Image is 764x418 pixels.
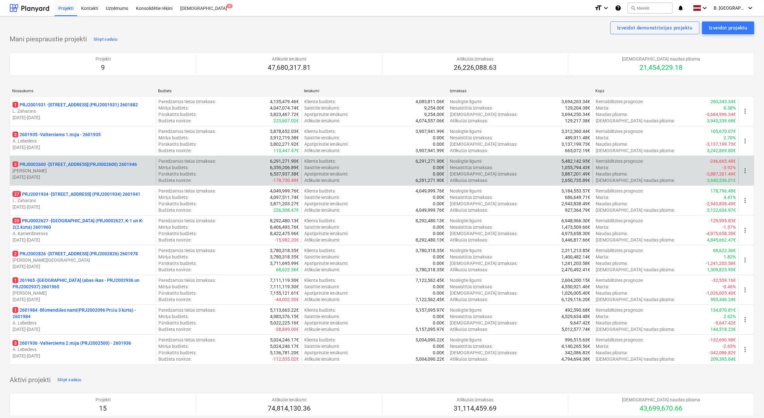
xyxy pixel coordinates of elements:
[416,118,445,124] p: 4,074,557.06€
[416,147,445,154] p: 3,907,941.99€
[424,111,445,118] p: 9,254.00€
[596,128,643,135] p: Rentabilitātes prognoze :
[596,283,609,290] p: Marža :
[416,177,445,184] p: 6,291,271.90€
[561,230,590,237] p: 4,975,658.30€
[596,89,736,94] div: Kopā
[13,307,18,313] span: 1
[596,135,609,141] p: Marža :
[13,296,153,303] p: [DATE] - [DATE]
[742,316,749,324] span: more_vert
[596,111,628,118] p: Naudas plūsma :
[433,194,445,201] p: 0.00€
[270,111,299,118] p: 3,823,467.72€
[13,218,21,224] span: 20
[270,135,299,141] p: 3,912,719.38€
[711,128,736,135] p: 105,670.07€
[596,194,609,201] p: Marža :
[610,21,700,34] button: Izveidot demonstrācijas projektu
[304,194,340,201] p: Saistītie ienākumi :
[450,141,518,147] p: [DEMOGRAPHIC_DATA] izmaksas :
[450,237,488,243] p: Atlikušās izmaksas :
[304,277,336,283] p: Klienta budžets :
[416,237,445,243] p: 8,292,480.13€
[159,224,189,230] p: Mērķa budžets :
[596,237,675,243] p: [DEMOGRAPHIC_DATA] naudas plūsma :
[94,36,118,43] div: Slēpt sadaļu
[13,277,153,303] div: 1261965 -[GEOGRAPHIC_DATA] (abas ēkas - PRJ2002936 un PRJ2002937) 2601965[PERSON_NAME][DATE]-[DATE]
[628,3,673,13] button: Meklēt
[602,4,610,12] i: keyboard_arrow_down
[57,376,81,384] div: Slēpt sadaļu
[13,131,153,151] div: 32601935 -Valterciems 1.māja - 2601935A. Lebedevs[DATE]-[DATE]
[450,135,493,141] p: Nesaistītās izmaksas :
[711,188,736,194] p: 178,796.48€
[270,277,299,283] p: 7,111,119.30€
[270,247,299,254] p: 3,780,318.35€
[416,247,445,254] p: 3,780,318.35€
[454,56,497,62] p: Atlikušās izmaksas
[270,224,299,230] p: 8,406,493.76€
[742,256,749,264] span: more_vert
[596,201,628,207] p: Naudas plūsma :
[596,254,609,260] p: Marža :
[742,107,749,115] span: more_vert
[159,201,197,207] p: Pārskatīts budžets :
[304,141,348,147] p: Apstiprinātie ienākumi :
[304,207,340,213] p: Atlikušie ienākumi :
[304,164,340,171] p: Saistītie ienākumi :
[596,147,675,154] p: [DEMOGRAPHIC_DATA] naudas plūsma :
[13,277,153,290] p: 261965 - [GEOGRAPHIC_DATA] (abas ēkas - PRJ2002936 un PRJ2002937) 2601965
[433,141,445,147] p: 0.00€
[706,230,736,237] p: -4,975,658.30€
[270,283,299,290] p: 7,111,119.30€
[450,207,488,213] p: Atlikušās izmaksas :
[433,201,445,207] p: 0.00€
[96,56,111,62] p: Projekti
[13,353,153,359] p: [DATE] - [DATE]
[450,147,488,154] p: Atlikušās izmaksas :
[723,164,736,171] p: -3.92%
[565,118,590,124] p: 129,217.38€
[304,89,445,94] div: Ienākumi
[561,111,590,118] p: 3,694,250.34€
[596,164,609,171] p: Marža :
[13,320,153,326] p: A. Lebedevs
[13,340,131,346] p: 2601936 - Valterciems 2.māja (PRJ2002500) - 2601936
[596,98,643,105] p: Rentabilitātes prognoze :
[742,137,749,145] span: more_vert
[304,266,340,273] p: Atlikušie ienākumi :
[273,207,299,213] p: 226,308.47€
[304,217,336,224] p: Klienta budžets :
[723,283,736,290] p: -0.46%
[433,224,445,230] p: 0.00€
[13,346,153,353] p: A. Lebedevs
[561,217,590,224] p: 6,948,966.30€
[450,260,518,266] p: [DEMOGRAPHIC_DATA] izmaksas :
[13,340,18,346] span: 3
[450,105,493,111] p: Nesaistītās izmaksas :
[13,204,153,210] p: [DATE] - [DATE]
[724,194,736,201] p: 4.41%
[450,217,483,224] p: Noslēgtie līgumi :
[13,217,153,243] div: 20PRJ0002627 -[GEOGRAPHIC_DATA] (PRJ0002627, K-1 un K-2(2.kārta) 2601960A. Kamerdinerovs[DATE]-[D...
[561,254,590,260] p: 1,400,482.14€
[561,98,590,105] p: 3,694,263.34€
[678,4,684,12] i: notifications
[702,21,754,34] button: Izveidot projektu
[10,35,87,44] p: Mani piespraustie projekti
[450,201,518,207] p: [DEMOGRAPHIC_DATA] izmaksas :
[561,177,590,184] p: 2,650,735.89€
[450,254,493,260] p: Nesaistītās izmaksas :
[416,188,445,194] p: 4,049,999.76€
[13,250,138,257] p: PRJ2002826 - [STREET_ADDRESS] (PRJ2002826) 2601978
[13,138,153,144] p: A. Lebedevs
[713,247,736,254] p: 68,622.36€
[13,263,153,270] p: [DATE] - [DATE]
[596,260,628,266] p: Naudas plūsma :
[304,283,340,290] p: Saistītie ienākumi :
[13,102,18,108] span: 1
[13,307,153,332] div: 12601984 -Blūmendāles nami(PRJ2002096 Prūšu 3 kārta) - 2601984A. Lebedevs[DATE]-[DATE]
[159,283,189,290] p: Mērķa budžets :
[724,254,736,260] p: 1.82%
